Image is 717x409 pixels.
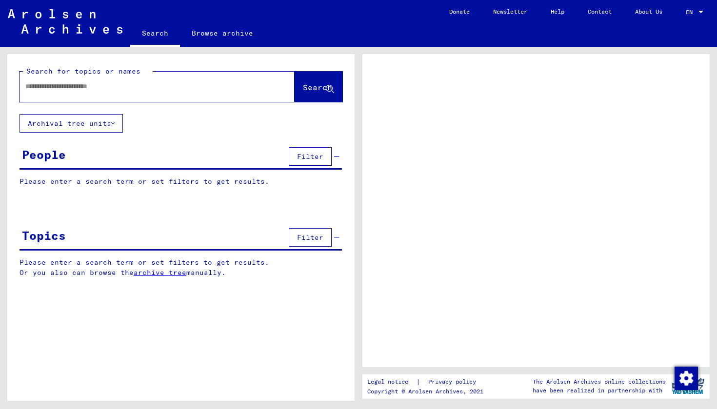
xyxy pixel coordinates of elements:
[134,268,186,277] a: archive tree
[20,257,342,278] p: Please enter a search term or set filters to get results. Or you also can browse the manually.
[367,377,488,387] div: |
[686,9,697,16] span: EN
[22,227,66,244] div: Topics
[675,367,698,390] img: Change consent
[26,67,140,76] mat-label: Search for topics or names
[130,21,180,47] a: Search
[367,377,416,387] a: Legal notice
[303,82,332,92] span: Search
[20,114,123,133] button: Archival tree units
[295,72,342,102] button: Search
[420,377,488,387] a: Privacy policy
[22,146,66,163] div: People
[297,233,323,242] span: Filter
[289,147,332,166] button: Filter
[533,386,666,395] p: have been realized in partnership with
[289,228,332,247] button: Filter
[367,387,488,396] p: Copyright © Arolsen Archives, 2021
[670,374,706,398] img: yv_logo.png
[8,9,122,34] img: Arolsen_neg.svg
[297,152,323,161] span: Filter
[20,176,342,187] p: Please enter a search term or set filters to get results.
[533,377,666,386] p: The Arolsen Archives online collections
[180,21,265,45] a: Browse archive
